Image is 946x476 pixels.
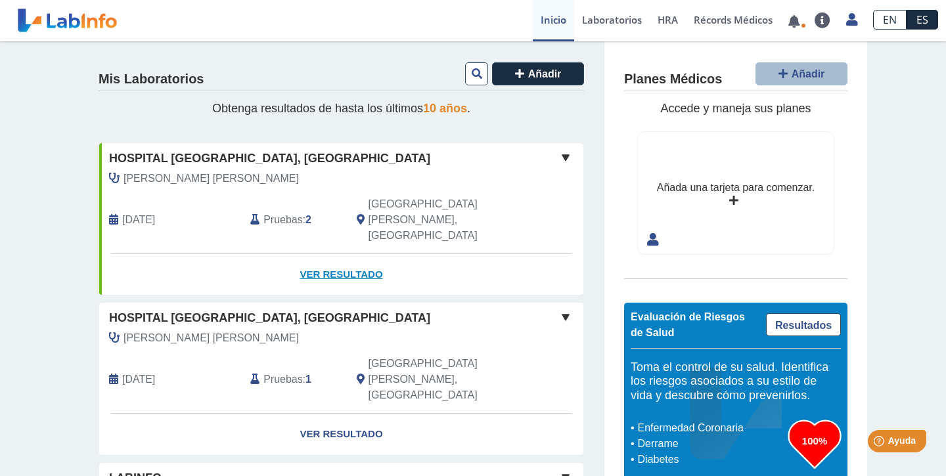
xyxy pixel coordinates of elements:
span: Hospital [GEOGRAPHIC_DATA], [GEOGRAPHIC_DATA] [109,150,430,167]
h5: Toma el control de su salud. Identifica los riesgos asociados a su estilo de vida y descubre cómo... [631,360,841,403]
li: Derrame [634,436,788,452]
button: Añadir [755,62,847,85]
span: Obtenga resultados de hasta los últimos . [212,102,470,115]
span: Correa Colon, Hector [124,330,299,346]
span: 10 años [423,102,467,115]
h4: Planes Médicos [624,72,722,87]
b: 2 [305,214,311,225]
a: Ver Resultado [99,254,583,295]
span: Accede y maneja sus planes [660,102,811,115]
button: Añadir [492,62,584,85]
a: EN [873,10,907,30]
a: Resultados [766,313,841,336]
span: 2025-08-19 [122,212,155,228]
span: 2023-06-29 [122,372,155,387]
span: San Juan, PR [369,356,514,403]
li: Enfermedad Coronaria [634,420,788,436]
span: Añadir [528,68,562,79]
span: Pruebas [263,212,302,228]
div: : [240,356,346,403]
span: Evaluación de Riesgos de Salud [631,311,745,338]
li: Diabetes [634,452,788,467]
div: Añada una tarjeta para comenzar. [657,180,815,196]
h4: Mis Laboratorios [99,72,204,87]
div: : [240,196,346,244]
span: Hospital [GEOGRAPHIC_DATA], [GEOGRAPHIC_DATA] [109,309,430,327]
h3: 100% [788,433,841,449]
span: Añadir [792,68,825,79]
a: Ver Resultado [99,414,583,455]
span: HRA [658,13,678,26]
span: San Juan, PR [369,196,514,244]
b: 1 [305,374,311,385]
span: Martinez Rivera, Monica [124,171,299,186]
iframe: Help widget launcher [829,425,932,462]
a: ES [907,10,938,30]
span: Pruebas [263,372,302,387]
